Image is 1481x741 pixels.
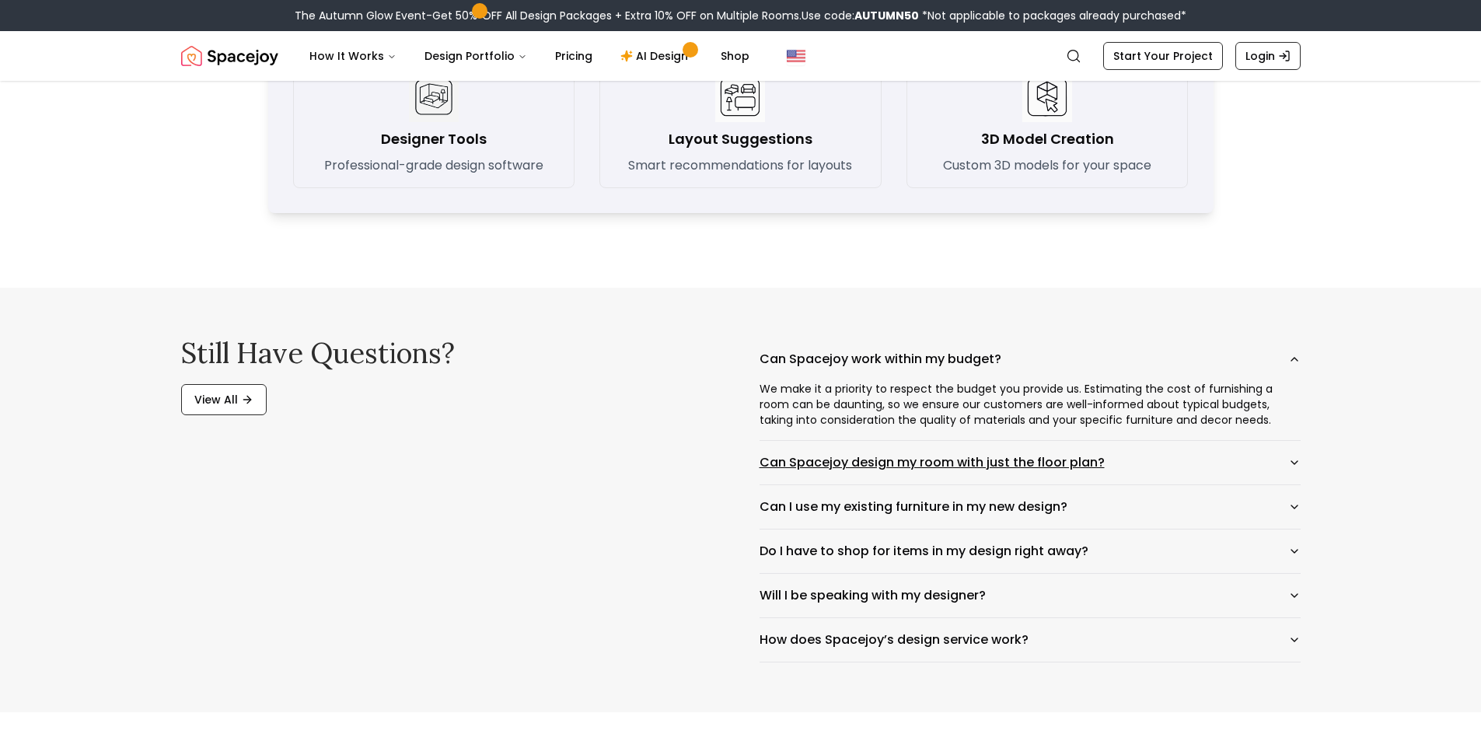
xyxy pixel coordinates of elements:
[981,128,1114,150] h3: 3D Model Creation
[297,40,762,72] nav: Main
[919,8,1186,23] span: *Not applicable to packages already purchased*
[760,485,1301,529] button: Can I use my existing furniture in my new design?
[760,574,1301,617] button: Will I be speaking with my designer?
[802,8,919,23] span: Use code:
[760,530,1301,573] button: Do I have to shop for items in my design right away?
[1235,42,1301,70] a: Login
[669,128,812,150] h3: Layout Suggestions
[608,40,705,72] a: AI Design
[181,40,278,72] img: Spacejoy Logo
[760,381,1301,440] div: We make it a priority to respect the budget you provide us. Estimating the cost of furnishing a r...
[543,40,605,72] a: Pricing
[181,40,278,72] a: Spacejoy
[181,31,1301,81] nav: Global
[787,47,805,65] img: United States
[181,384,267,415] a: View All
[760,381,1301,440] div: Can Spacejoy work within my budget?
[708,40,762,72] a: Shop
[297,40,409,72] button: How It Works
[381,128,487,150] h3: Designer Tools
[295,8,1186,23] div: The Autumn Glow Event-Get 50% OFF All Design Packages + Extra 10% OFF on Multiple Rooms.
[760,337,1301,381] button: Can Spacejoy work within my budget?
[412,40,540,72] button: Design Portfolio
[1103,42,1223,70] a: Start Your Project
[628,156,852,175] p: Smart recommendations for layouts
[760,618,1301,662] button: How does Spacejoy’s design service work?
[715,72,765,122] img: Layout Suggestions icon
[324,156,543,175] p: Professional-grade design software
[1022,72,1072,122] img: 3D Model Creation icon
[181,337,722,369] h2: Still have questions?
[854,8,919,23] b: AUTUMN50
[943,156,1151,175] p: Custom 3D models for your space
[409,72,459,122] img: Designer Tools icon
[760,441,1301,484] button: Can Spacejoy design my room with just the floor plan?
